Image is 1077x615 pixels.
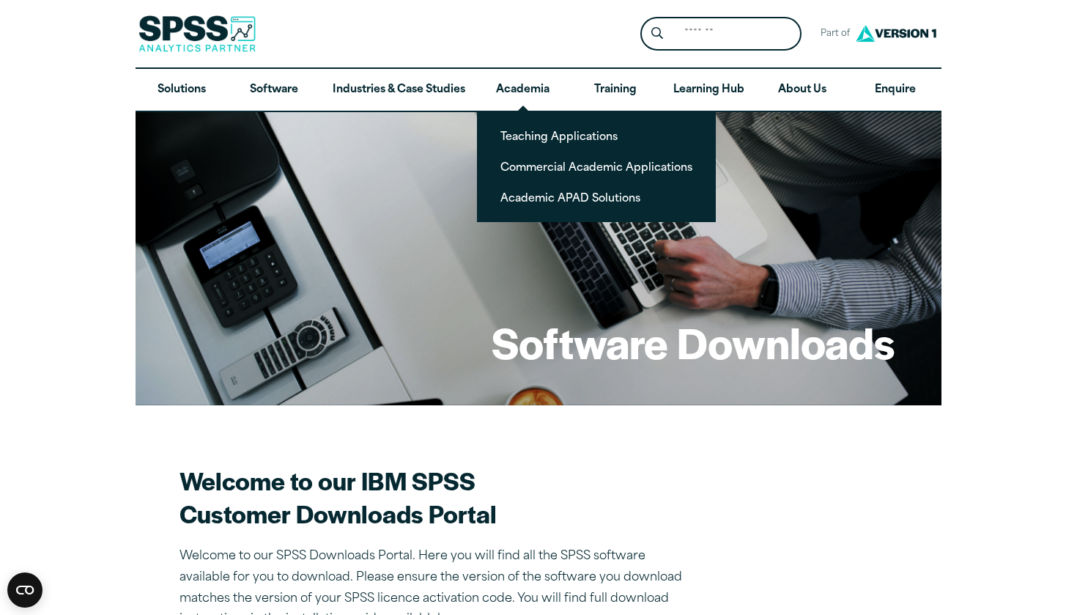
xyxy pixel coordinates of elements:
[7,572,42,608] button: Open CMP widget
[756,69,848,111] a: About Us
[813,23,852,45] span: Part of
[136,69,941,111] nav: Desktop version of site main menu
[640,17,802,51] form: Site Header Search Form
[228,69,320,111] a: Software
[644,21,671,48] button: Search magnifying glass icon
[849,69,941,111] a: Enquire
[138,15,256,52] img: SPSS Analytics Partner
[477,69,569,111] a: Academia
[477,111,716,222] ul: Academia
[492,314,895,371] h1: Software Downloads
[852,20,940,47] img: Version1 Logo
[662,69,756,111] a: Learning Hub
[179,464,692,530] h2: Welcome to our IBM SPSS Customer Downloads Portal
[651,27,663,40] svg: Search magnifying glass icon
[321,69,477,111] a: Industries & Case Studies
[569,69,662,111] a: Training
[489,184,704,211] a: Academic APAD Solutions
[489,153,704,180] a: Commercial Academic Applications
[489,122,704,150] a: Teaching Applications
[136,69,228,111] a: Solutions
